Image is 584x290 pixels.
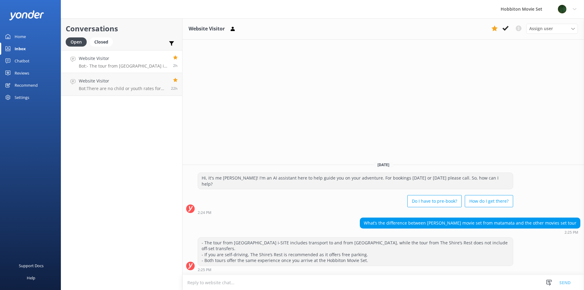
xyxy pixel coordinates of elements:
a: Website VisitorBot:There are no child or youth rates for International Hobbit Day. The ticket pri... [61,73,182,96]
div: Help [27,272,35,284]
a: Closed [90,38,116,45]
strong: 2:25 PM [565,231,578,234]
span: Sep 18 2025 02:25pm (UTC +12:00) Pacific/Auckland [173,63,178,68]
div: Sep 18 2025 02:24pm (UTC +12:00) Pacific/Auckland [198,210,513,215]
img: yonder-white-logo.png [9,10,44,20]
strong: 2:25 PM [198,268,211,272]
img: 34-1625720359.png [558,5,567,14]
span: Assign user [529,25,553,32]
span: [DATE] [374,162,393,167]
div: Home [15,30,26,43]
div: Recommend [15,79,38,91]
div: Chatbot [15,55,30,67]
h2: Conversations [66,23,178,34]
div: Reviews [15,67,29,79]
span: Sep 17 2025 06:38pm (UTC +12:00) Pacific/Auckland [171,86,178,91]
a: Website VisitorBot:- The tour from [GEOGRAPHIC_DATA] i-SITE includes transport to and from [GEOGR... [61,50,182,73]
div: Inbox [15,43,26,55]
div: Support Docs [19,260,43,272]
div: Sep 18 2025 02:25pm (UTC +12:00) Pacific/Auckland [198,267,513,272]
a: Open [66,38,90,45]
h3: Website Visitor [189,25,225,33]
h4: Website Visitor [79,55,169,62]
div: Closed [90,37,113,47]
button: How do I get there? [465,195,513,207]
button: Do I have to pre-book? [407,195,462,207]
p: Bot: - The tour from [GEOGRAPHIC_DATA] i-SITE includes transport to and from [GEOGRAPHIC_DATA], w... [79,63,169,69]
h4: Website Visitor [79,78,166,84]
p: Bot: There are no child or youth rates for International Hobbit Day. The ticket price is $320 per... [79,86,166,91]
div: - The tour from [GEOGRAPHIC_DATA] i-SITE includes transport to and from [GEOGRAPHIC_DATA], while ... [198,238,513,266]
div: What’s the difference between [PERSON_NAME] movie set from matamata and the other movies set tour [360,218,580,228]
div: Open [66,37,87,47]
strong: 2:24 PM [198,211,211,215]
div: Hi, it's me [PERSON_NAME]! I'm an AI assistant here to help guide you on your adventure. For book... [198,173,513,189]
div: Assign User [526,24,578,33]
div: Sep 18 2025 02:25pm (UTC +12:00) Pacific/Auckland [360,230,580,234]
div: Settings [15,91,29,103]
